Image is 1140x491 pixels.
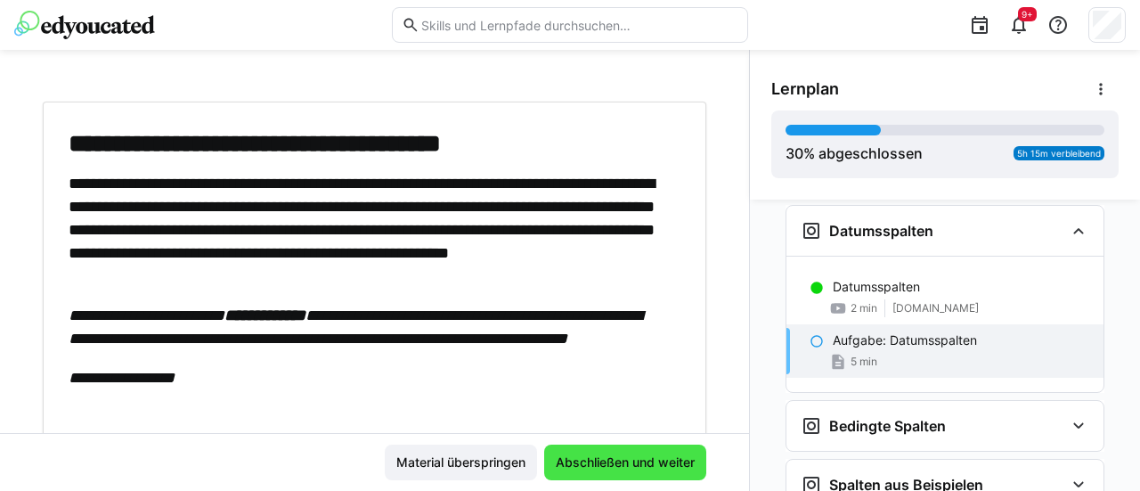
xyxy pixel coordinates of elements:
[786,143,923,164] div: % abgeschlossen
[786,144,803,162] span: 30
[553,454,697,471] span: Abschließen und weiter
[544,445,706,480] button: Abschließen und weiter
[833,331,977,349] p: Aufgabe: Datumsspalten
[833,278,920,296] p: Datumsspalten
[892,301,979,315] span: [DOMAIN_NAME]
[829,222,933,240] h3: Datumsspalten
[851,355,877,369] span: 5 min
[829,417,946,435] h3: Bedingte Spalten
[1022,9,1033,20] span: 9+
[1017,148,1101,159] span: 5h 15m verbleibend
[385,445,537,480] button: Material überspringen
[851,301,877,315] span: 2 min
[419,17,738,33] input: Skills und Lernpfade durchsuchen…
[394,454,528,471] span: Material überspringen
[771,79,839,99] span: Lernplan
